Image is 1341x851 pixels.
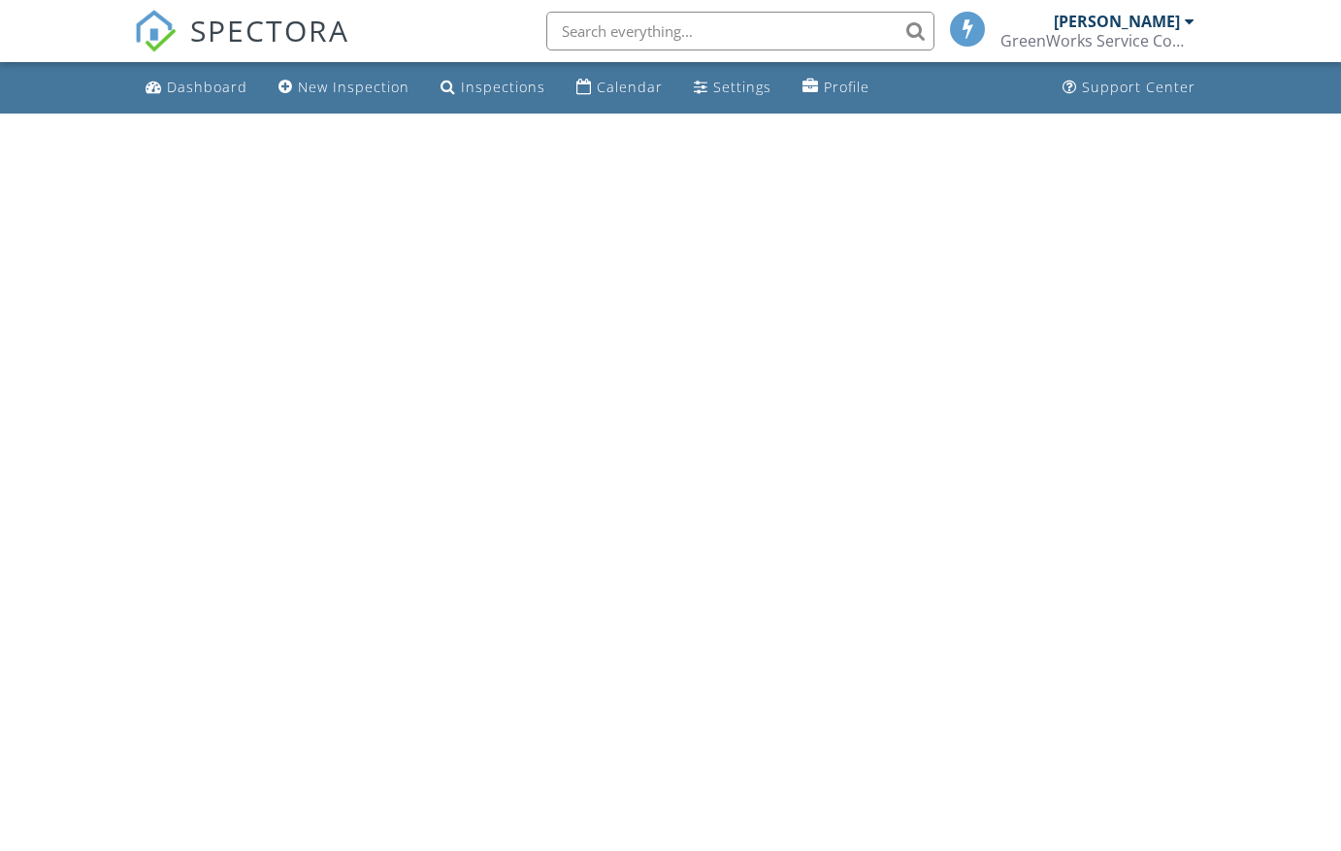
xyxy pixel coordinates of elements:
[686,70,779,106] a: Settings
[546,12,934,50] input: Search everything...
[271,70,417,106] a: New Inspection
[138,70,255,106] a: Dashboard
[1054,12,1180,31] div: [PERSON_NAME]
[461,78,545,96] div: Inspections
[713,78,771,96] div: Settings
[1055,70,1203,106] a: Support Center
[190,10,349,50] span: SPECTORA
[167,78,247,96] div: Dashboard
[569,70,670,106] a: Calendar
[134,10,177,52] img: The Best Home Inspection Software - Spectora
[433,70,553,106] a: Inspections
[1082,78,1195,96] div: Support Center
[298,78,409,96] div: New Inspection
[1000,31,1194,50] div: GreenWorks Service Company
[134,26,349,67] a: SPECTORA
[795,70,877,106] a: Profile
[597,78,663,96] div: Calendar
[824,78,869,96] div: Profile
